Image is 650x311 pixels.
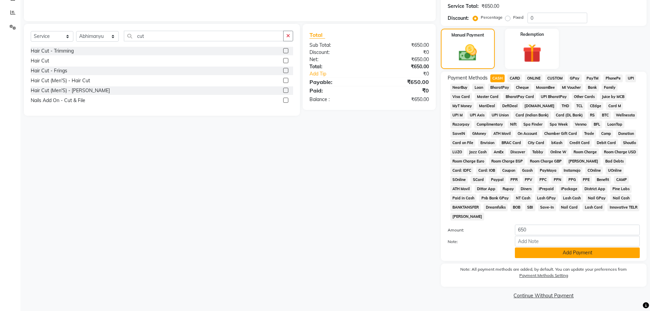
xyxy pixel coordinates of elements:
[561,194,583,202] span: Lash Cash
[514,111,551,119] span: Card (Indian Bank)
[380,70,434,77] div: ₹0
[491,130,513,138] span: ATH Movil
[538,203,556,211] span: Save-In
[124,31,284,41] input: Search or Scan
[514,194,532,202] span: NT Cash
[614,176,629,184] span: CAMP
[551,176,563,184] span: PPN
[537,185,556,193] span: iPrepaid
[594,139,618,147] span: Debit Card
[525,74,543,82] span: ONLINE
[489,176,506,184] span: Paypal
[479,194,511,202] span: Pnb Bank GPay
[602,84,618,91] span: Family
[535,194,558,202] span: Lash GPay
[471,176,486,184] span: SCard
[560,84,583,91] span: MI Voucher
[603,74,623,82] span: PhonePe
[525,203,535,211] span: SBI
[450,130,467,138] span: SaveIN
[588,111,597,119] span: RS
[369,78,434,86] div: ₹650.00
[443,227,510,233] label: Amount:
[369,96,434,103] div: ₹650.00
[519,185,534,193] span: Diners
[369,56,434,63] div: ₹650.00
[31,57,49,65] div: Hair Cut
[450,102,474,110] span: MyT Money
[508,148,528,156] span: Discover
[450,194,477,202] span: Paid in Cash
[500,185,516,193] span: Rupay
[574,102,585,110] span: TCL
[443,239,510,245] label: Note:
[450,148,464,156] span: LUZO
[560,102,572,110] span: THD
[304,78,369,86] div: Payable:
[586,84,599,91] span: Bank
[517,42,547,65] img: _gift.svg
[595,176,611,184] span: Benefit
[584,74,601,82] span: PayTM
[472,84,485,91] span: Loan
[488,84,511,91] span: BharatPay
[523,176,535,184] span: PPV
[489,157,525,165] span: Room Charge EGP
[31,87,110,94] div: Hair Cut (Men'S) - [PERSON_NAME]
[508,121,519,128] span: Nift
[478,139,496,147] span: Envision
[369,63,434,70] div: ₹650.00
[481,3,499,10] div: ₹650.00
[548,121,570,128] span: Spa Week
[309,31,325,39] span: Total
[606,167,624,174] span: UOnline
[450,121,472,128] span: Razorpay
[610,185,632,193] span: Pine Labs
[515,248,640,258] button: Add Payment
[499,139,523,147] span: BRAC Card
[369,49,434,56] div: ₹0
[605,121,624,128] span: LoanTap
[545,74,565,82] span: CUSTOM
[475,93,501,101] span: Master Card
[500,167,517,174] span: Coupon
[567,139,592,147] span: Credit Card
[582,203,605,211] span: Lash Card
[304,96,369,103] div: Balance :
[559,203,580,211] span: Nail Card
[521,121,545,128] span: Spa Finder
[559,185,580,193] span: iPackage
[503,93,536,101] span: BharatPay Card
[586,194,608,202] span: Nail GPay
[31,47,74,55] div: Hair Cut - Trimming
[508,176,520,184] span: PPR
[448,74,488,82] span: Payment Methods
[582,185,607,193] span: District App
[520,167,535,174] span: Gcash
[31,97,85,104] div: Nails Add On - Cut & File
[475,185,497,193] span: Dittor App
[625,74,636,82] span: UPI
[513,14,523,20] label: Fixed
[600,93,627,101] span: Juice by MCB
[450,203,481,211] span: BANKTANSFER
[519,272,568,279] label: Payment Methods Setting
[489,111,511,119] span: UPI Union
[537,176,549,184] span: PPC
[530,148,546,156] span: Tabby
[500,102,520,110] span: DefiDeal
[442,292,645,299] a: Continue Without Payment
[566,157,601,165] span: [PERSON_NAME]
[448,266,640,281] label: Note: All payment methods are added, by default. You can update your preferences from
[542,130,579,138] span: Chamber Gift Card
[539,93,569,101] span: UPI BharatPay
[514,84,531,91] span: Cheque
[549,139,565,147] span: bKash
[476,167,497,174] span: Card: IOB
[450,213,485,221] span: [PERSON_NAME]
[572,93,597,101] span: Other Cards
[562,167,583,174] span: Instamojo
[528,157,564,165] span: Room Charge GBP
[470,130,488,138] span: GMoney
[526,139,547,147] span: City Card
